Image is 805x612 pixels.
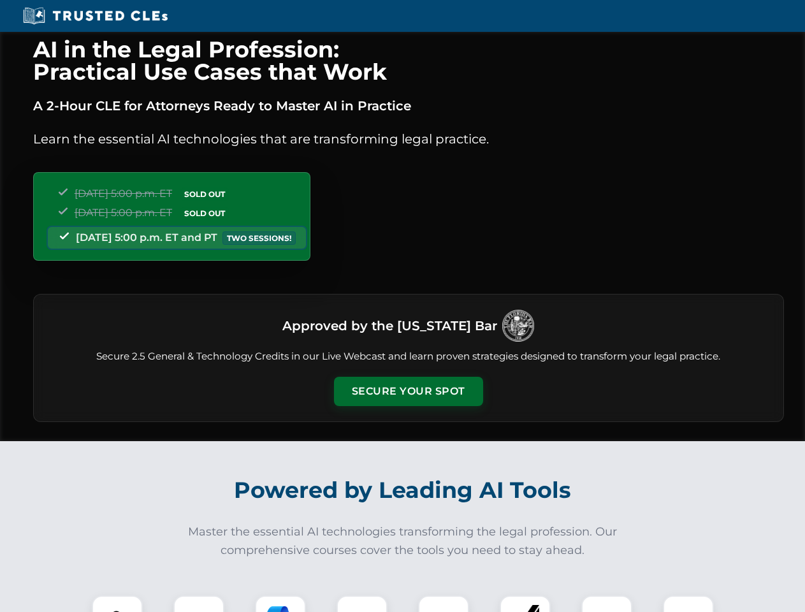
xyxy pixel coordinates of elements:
h2: Powered by Leading AI Tools [50,468,756,513]
p: Master the essential AI technologies transforming the legal profession. Our comprehensive courses... [180,523,626,560]
img: Trusted CLEs [19,6,171,25]
span: [DATE] 5:00 p.m. ET [75,207,172,219]
button: Secure Your Spot [334,377,483,406]
h1: AI in the Legal Profession: Practical Use Cases that Work [33,38,784,83]
span: [DATE] 5:00 p.m. ET [75,187,172,200]
h3: Approved by the [US_STATE] Bar [282,314,497,337]
span: SOLD OUT [180,187,229,201]
p: Secure 2.5 General & Technology Credits in our Live Webcast and learn proven strategies designed ... [49,349,768,364]
span: SOLD OUT [180,207,229,220]
p: Learn the essential AI technologies that are transforming legal practice. [33,129,784,149]
img: Logo [502,310,534,342]
p: A 2-Hour CLE for Attorneys Ready to Master AI in Practice [33,96,784,116]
